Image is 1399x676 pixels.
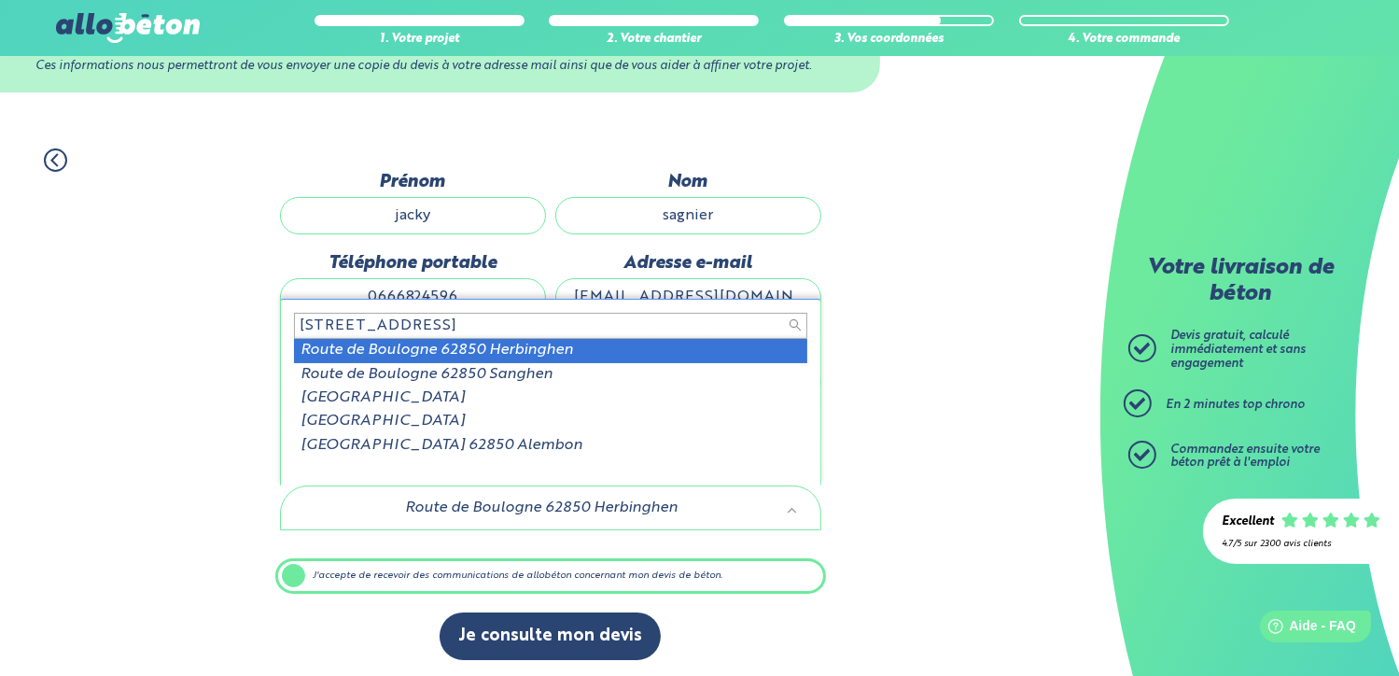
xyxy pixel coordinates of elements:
[294,434,807,458] div: [GEOGRAPHIC_DATA] 62850 Alembon
[1233,603,1378,655] iframe: Help widget launcher
[294,387,807,410] div: [GEOGRAPHIC_DATA]
[294,339,807,362] div: Route de Boulogne 62850 Herbinghen
[294,363,807,387] div: Route de Boulogne 62850 Sanghen
[294,410,807,433] div: [GEOGRAPHIC_DATA]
